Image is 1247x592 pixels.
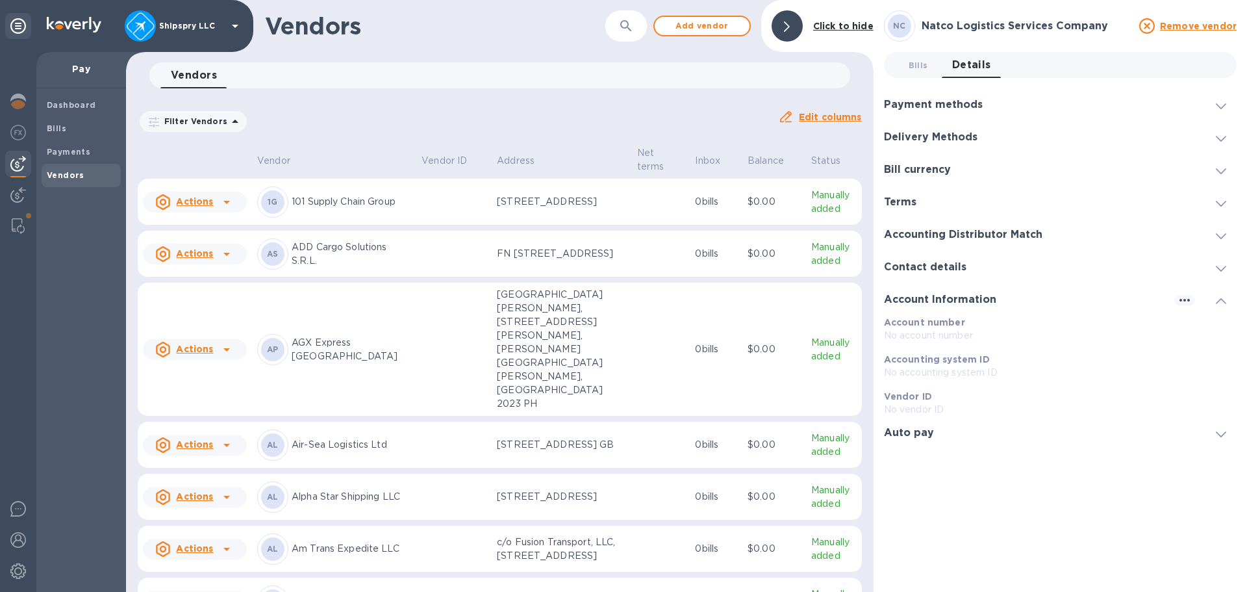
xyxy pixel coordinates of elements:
p: Inbox [695,154,720,168]
h3: Bill currency [884,164,951,176]
p: 0 bills [695,490,737,504]
p: No accounting system ID [884,366,1237,380]
u: Actions [176,196,213,207]
h3: Contact details [884,261,966,274]
p: [STREET_ADDRESS] [497,490,627,504]
p: ADD Cargo Solutions S.R.L. [292,240,411,268]
h3: Auto pay [884,427,934,439]
h1: Vendors [265,12,605,40]
b: Payments [47,147,90,157]
p: Manually added [811,431,857,459]
p: 101 Supply Chain Group [292,195,411,209]
p: Manually added [811,240,857,268]
p: c/o Fusion Transport, LLC, [STREET_ADDRESS] [497,535,627,563]
b: AP [267,344,279,354]
div: Unpin categories [5,13,31,39]
b: Dashboard [47,100,96,110]
span: Vendor [257,154,307,168]
u: Actions [176,344,213,354]
p: Address [497,154,535,168]
p: Shipspry LLC [159,21,224,31]
p: 0 bills [695,342,737,356]
p: 0 bills [695,195,737,209]
p: No account number [884,329,1237,342]
p: Balance [748,154,784,168]
span: Net terms [637,146,685,174]
p: Manually added [811,483,857,511]
b: Vendor ID [884,391,932,402]
p: Manually added [811,336,857,363]
u: Actions [176,543,213,554]
p: $0.00 [748,247,801,261]
p: Air-Sea Logistics Ltd [292,438,411,452]
span: Details [952,56,991,74]
span: Address [497,154,551,168]
img: Logo [47,17,101,32]
p: $0.00 [748,195,801,209]
p: Manually added [811,188,857,216]
p: No vendor ID [884,403,1237,417]
span: Vendors [171,66,217,84]
b: Vendors [47,170,84,180]
u: Remove vendor [1160,21,1237,31]
b: AL [267,492,279,502]
p: 0 bills [695,438,737,452]
u: Actions [176,439,213,450]
p: $0.00 [748,438,801,452]
p: [GEOGRAPHIC_DATA][PERSON_NAME], [STREET_ADDRESS][PERSON_NAME], [PERSON_NAME][GEOGRAPHIC_DATA][PER... [497,288,627,411]
p: 0 bills [695,542,737,556]
p: $0.00 [748,490,801,504]
p: Status [811,154,840,168]
p: AGX Express [GEOGRAPHIC_DATA] [292,336,411,363]
b: Click to hide [813,21,874,31]
u: Actions [176,491,213,502]
b: AS [267,249,279,259]
img: Foreign exchange [10,125,26,140]
p: FN [STREET_ADDRESS] [497,247,627,261]
p: [STREET_ADDRESS] [497,195,627,209]
p: Filter Vendors [159,116,227,127]
b: 1G [268,197,278,207]
span: Inbox [695,154,737,168]
button: Add vendor [653,16,751,36]
p: Alpha Star Shipping LLC [292,490,411,504]
span: Add vendor [665,18,739,34]
b: AL [267,544,279,554]
p: Manually added [811,535,857,563]
p: $0.00 [748,542,801,556]
p: $0.00 [748,342,801,356]
p: Pay [47,62,116,75]
h3: Terms [884,196,916,209]
b: Account number [884,317,965,328]
p: [STREET_ADDRESS] GB [497,438,627,452]
p: Vendor ID [422,154,467,168]
b: NC [893,21,906,31]
b: Accounting system ID [884,354,990,365]
span: Vendor ID [422,154,484,168]
h3: Accounting Distributor Match [884,229,1042,241]
b: AL [267,440,279,450]
u: Edit columns [799,112,862,122]
h3: Natco Logistics Services Company [922,20,1131,32]
u: Actions [176,248,213,259]
p: Net terms [637,146,668,174]
span: Bills [909,58,928,72]
p: Vendor [257,154,290,168]
h3: Delivery Methods [884,131,977,144]
p: Am Trans Expedite LLC [292,542,411,556]
span: Balance [748,154,801,168]
h3: Account Information [884,294,996,306]
h3: Payment methods [884,99,983,111]
b: Bills [47,123,66,133]
p: 0 bills [695,247,737,261]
